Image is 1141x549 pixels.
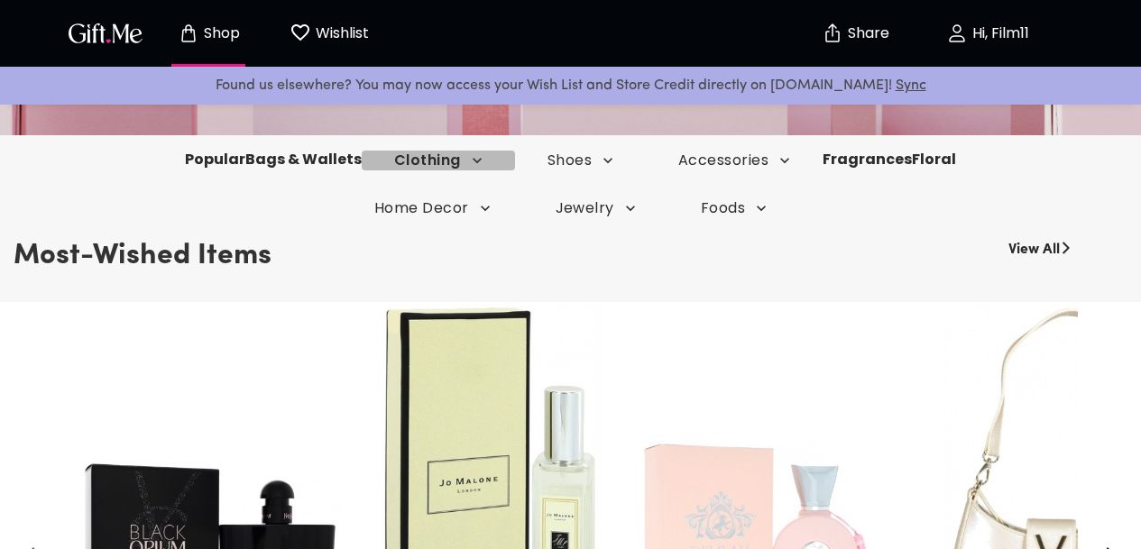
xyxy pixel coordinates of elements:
[968,26,1029,41] p: Hi, Film11
[523,198,668,218] button: Jewelry
[280,5,379,62] button: Wishlist page
[374,198,491,218] span: Home Decor
[896,78,926,93] a: Sync
[199,26,240,41] p: Shop
[342,198,523,218] button: Home Decor
[823,149,912,169] a: Fragrances
[362,151,515,170] button: Clothing
[515,151,646,170] button: Shoes
[14,232,271,280] h3: Most-Wished Items
[1008,232,1060,261] a: View All
[311,22,369,45] p: Wishlist
[822,23,843,44] img: secure
[668,198,799,218] button: Foods
[245,149,362,169] a: Bags & Wallets
[65,20,146,46] img: GiftMe Logo
[646,151,823,170] button: Accessories
[185,149,245,169] a: Popular
[897,5,1078,62] button: Hi, Film11
[63,23,148,44] button: GiftMe Logo
[547,151,613,170] span: Shoes
[394,151,483,170] span: Clothing
[701,198,767,218] span: Foods
[556,198,636,218] span: Jewelry
[159,5,258,62] button: Store page
[14,74,1127,97] p: Found us elsewhere? You may now access your Wish List and Store Credit directly on [DOMAIN_NAME]!
[824,2,887,65] button: Share
[843,26,889,41] p: Share
[678,151,790,170] span: Accessories
[912,149,956,169] a: Floral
